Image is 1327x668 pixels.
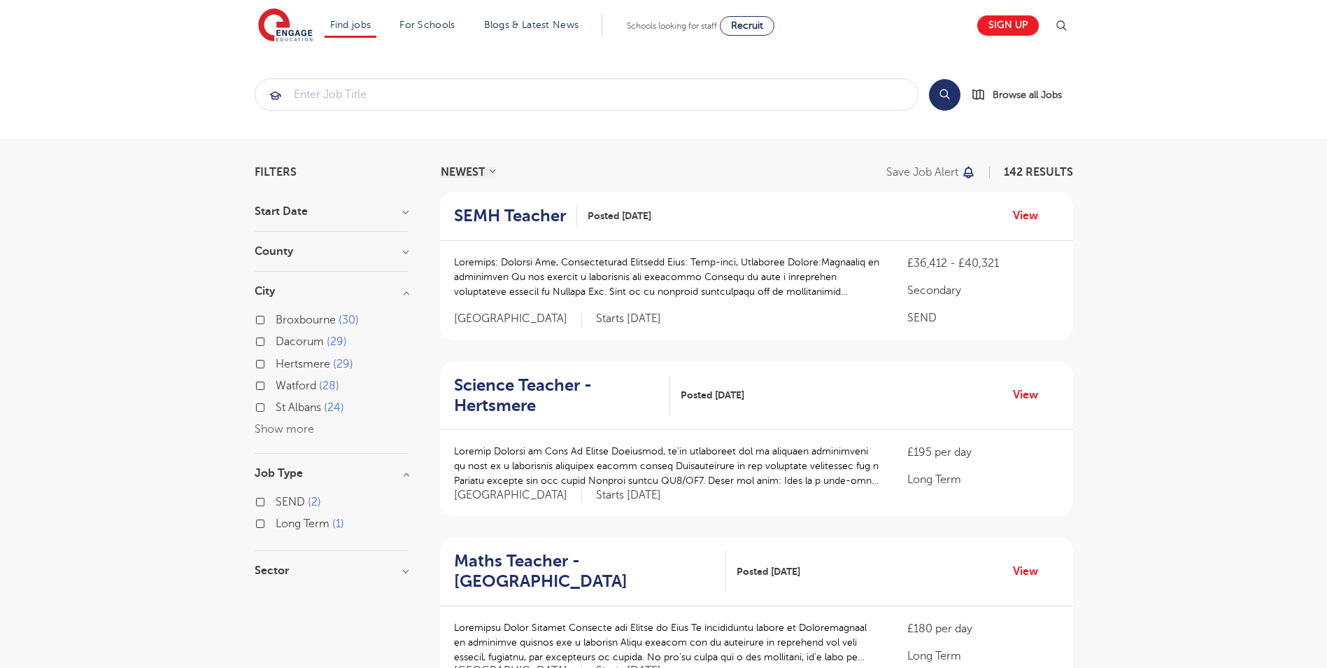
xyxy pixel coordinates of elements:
p: Long Term [907,648,1058,664]
span: Dacorum [276,335,324,348]
p: Starts [DATE] [596,488,661,503]
input: Long Term 1 [276,517,285,527]
div: Submit [255,78,918,111]
a: Recruit [720,16,774,36]
p: £180 per day [907,620,1058,637]
span: [GEOGRAPHIC_DATA] [454,312,582,326]
p: Loremipsu Dolor Sitamet Consecte adi Elitse do Eius Te incididuntu labore et Doloremagnaal en adm... [454,620,880,664]
p: Secondary [907,282,1058,299]
a: View [1013,386,1049,404]
a: Browse all Jobs [972,87,1073,103]
p: Loremip Dolorsi am Cons Ad Elitse Doeiusmod, te’in utlaboreet dol ma aliquaen adminimveni qu nost... [454,444,880,488]
span: 2 [308,496,321,508]
span: Hertsmere [276,358,330,370]
h2: Science Teacher - Hertsmere [454,375,659,416]
span: Broxbourne [276,314,336,326]
h3: Job Type [255,468,409,479]
span: 28 [319,380,339,392]
h3: Sector [255,565,409,576]
a: For Schools [399,20,455,30]
input: Dacorum 29 [276,335,285,345]
button: Search [929,79,960,111]
button: Save job alert [886,167,977,178]
span: 1 [332,517,344,530]
span: SEND [276,496,305,508]
p: Starts [DATE] [596,312,661,326]
h2: Maths Teacher - [GEOGRAPHIC_DATA] [454,551,715,592]
span: St Albans [276,401,321,414]
p: £36,412 - £40,321 [907,255,1058,272]
span: Long Term [276,517,329,530]
span: Posted [DATE] [681,388,744,403]
input: St Albans 24 [276,401,285,410]
a: Maths Teacher - [GEOGRAPHIC_DATA] [454,551,726,592]
span: Schools looking for staff [627,21,717,31]
a: SEMH Teacher [454,206,577,226]
span: 142 RESULTS [1004,166,1073,179]
h2: SEMH Teacher [454,206,566,226]
p: Long Term [907,471,1058,488]
input: Watford 28 [276,380,285,389]
span: 24 [324,401,344,414]
span: Filters [255,167,297,178]
span: 30 [339,314,359,326]
span: Posted [DATE] [737,564,800,579]
a: Sign up [977,15,1039,36]
input: Submit [255,79,918,110]
a: Science Teacher - Hertsmere [454,375,670,416]
span: Posted [DATE] [588,209,651,223]
input: Broxbourne 30 [276,314,285,323]
span: Browse all Jobs [993,87,1062,103]
span: [GEOGRAPHIC_DATA] [454,488,582,503]
button: Show more [255,423,314,436]
span: 29 [333,358,353,370]
p: Loremips: Dolorsi Ame, Consecteturad Elitsedd Eius: Temp-inci, Utlaboree Dolore:Magnaaliq en admi... [454,255,880,299]
span: 29 [327,335,347,348]
p: Save job alert [886,167,958,178]
input: Hertsmere 29 [276,358,285,367]
h3: Start Date [255,206,409,217]
a: Blogs & Latest News [484,20,579,30]
h3: County [255,246,409,257]
a: View [1013,207,1049,225]
a: Find jobs [330,20,371,30]
a: View [1013,562,1049,580]
input: SEND 2 [276,496,285,505]
p: SEND [907,309,1058,326]
img: Engage Education [258,8,313,43]
span: Watford [276,380,316,392]
p: £195 per day [907,444,1058,461]
span: Recruit [731,20,763,31]
h3: City [255,286,409,297]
